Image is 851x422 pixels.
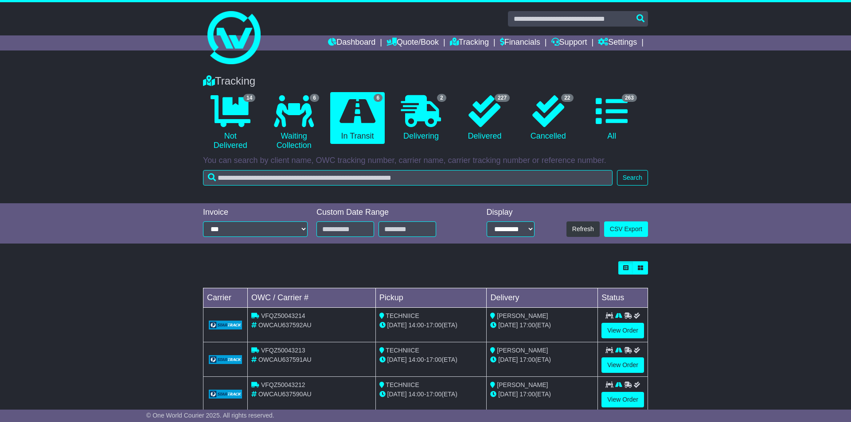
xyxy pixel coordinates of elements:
div: - (ETA) [379,390,483,399]
span: [DATE] [498,356,518,363]
a: 263 All [585,92,639,144]
div: Tracking [199,75,652,88]
button: Search [617,170,648,186]
img: GetCarrierServiceLogo [209,390,242,399]
span: [PERSON_NAME] [497,347,548,354]
span: 14:00 [409,321,424,329]
a: View Order [601,392,644,407]
span: 14 [243,94,255,102]
span: VFQZ50043213 [261,347,305,354]
span: 17:00 [519,321,535,329]
p: You can search by client name, OWC tracking number, carrier name, carrier tracking number or refe... [203,156,648,166]
span: 17:00 [426,356,441,363]
a: 6 Waiting Collection [266,92,321,154]
span: © One World Courier 2025. All rights reserved. [146,412,274,419]
div: Custom Date Range [316,208,459,217]
span: VFQZ50043212 [261,381,305,388]
span: VFQZ50043214 [261,312,305,319]
span: OWCAU637592AU [258,321,312,329]
td: Carrier [203,288,248,308]
a: Dashboard [328,35,375,50]
span: OWCAU637591AU [258,356,312,363]
button: Refresh [566,221,600,237]
span: 22 [561,94,573,102]
div: Display [487,208,535,217]
a: 6 In Transit [330,92,385,144]
span: TECHNIICE [386,312,419,319]
td: Pickup [375,288,487,308]
a: Support [551,35,587,50]
a: Quote/Book [386,35,439,50]
div: Invoice [203,208,308,217]
a: 14 Not Delivered [203,92,258,154]
a: Settings [598,35,637,50]
td: Status [598,288,648,308]
span: [DATE] [498,391,518,398]
span: [DATE] [387,321,407,329]
span: OWCAU637590AU [258,391,312,398]
a: Financials [500,35,540,50]
span: 17:00 [519,391,535,398]
div: (ETA) [490,355,594,364]
span: [DATE] [387,356,407,363]
a: CSV Export [604,221,648,237]
div: - (ETA) [379,355,483,364]
span: 263 [622,94,637,102]
span: 17:00 [426,391,441,398]
span: 2 [437,94,446,102]
a: 2 Delivering [394,92,448,144]
span: [PERSON_NAME] [497,381,548,388]
div: (ETA) [490,390,594,399]
span: TECHNIICE [386,381,419,388]
a: View Order [601,357,644,373]
span: [DATE] [498,321,518,329]
div: - (ETA) [379,321,483,330]
div: (ETA) [490,321,594,330]
a: View Order [601,323,644,338]
span: [DATE] [387,391,407,398]
span: [PERSON_NAME] [497,312,548,319]
span: 227 [495,94,510,102]
span: TECHNIICE [386,347,419,354]
span: 14:00 [409,391,424,398]
a: 227 Delivered [457,92,512,144]
img: GetCarrierServiceLogo [209,321,242,329]
span: 14:00 [409,356,424,363]
td: OWC / Carrier # [248,288,376,308]
span: 6 [310,94,319,102]
a: 22 Cancelled [521,92,575,144]
span: 6 [374,94,383,102]
img: GetCarrierServiceLogo [209,355,242,364]
span: 17:00 [426,321,441,329]
td: Delivery [487,288,598,308]
a: Tracking [450,35,489,50]
span: 17:00 [519,356,535,363]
